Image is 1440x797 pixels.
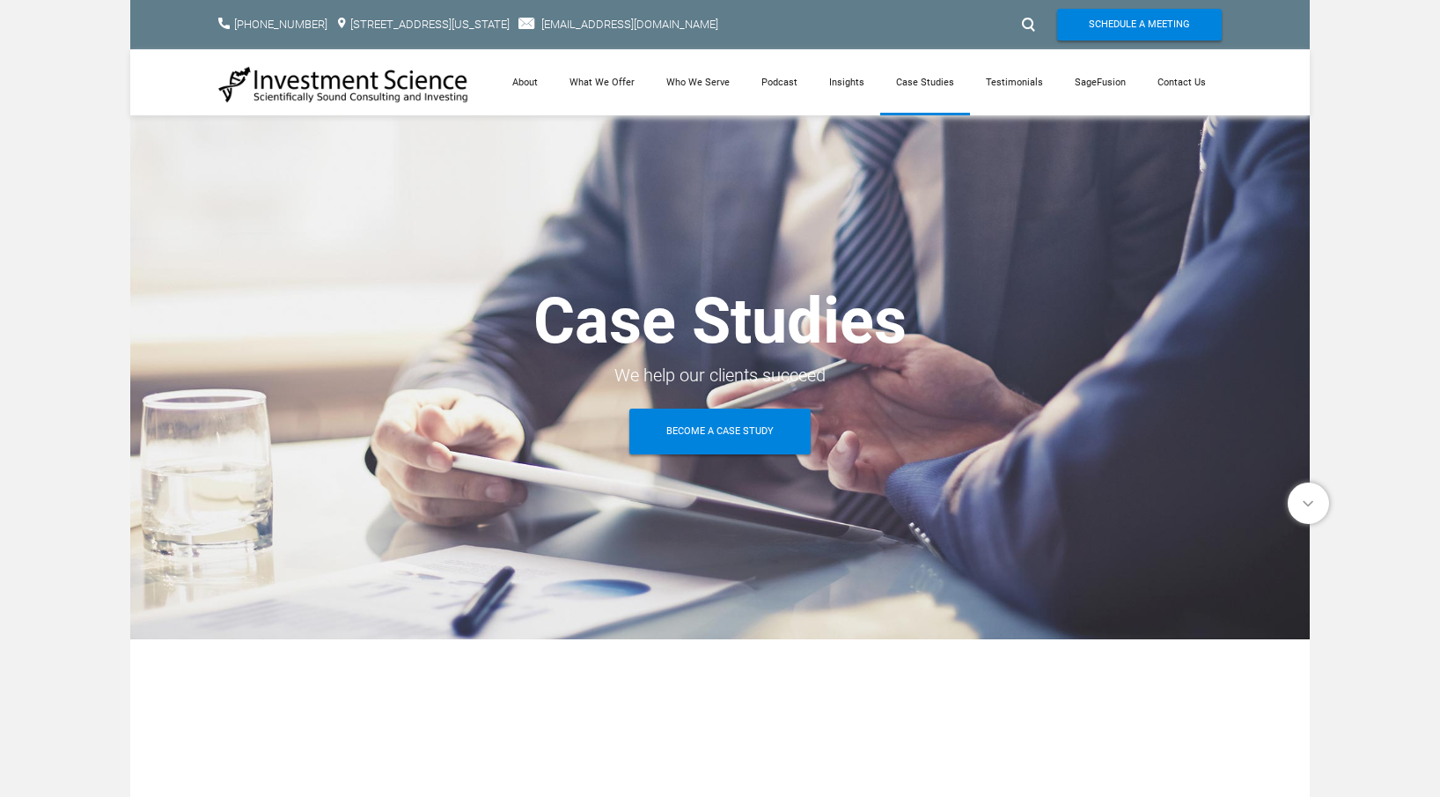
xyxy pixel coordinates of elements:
[1059,49,1142,115] a: SageFusion
[234,18,327,31] a: [PHONE_NUMBER]
[629,409,811,454] a: Become A Case Study
[1057,9,1222,41] a: Schedule A Meeting
[350,18,510,31] a: [STREET_ADDRESS][US_STATE]​
[666,409,774,454] span: Become A Case Study
[533,284,907,358] strong: Case Studies
[541,18,718,31] a: [EMAIL_ADDRESS][DOMAIN_NAME]
[554,49,650,115] a: What We Offer
[813,49,880,115] a: Insights
[880,49,970,115] a: Case Studies
[970,49,1059,115] a: Testimonials
[1142,49,1222,115] a: Contact Us
[1089,9,1190,41] span: Schedule A Meeting
[218,359,1222,391] div: We help our clients succeed
[746,49,813,115] a: Podcast
[650,49,746,115] a: Who We Serve
[218,65,469,104] img: Investment Science | NYC Consulting Services
[496,49,554,115] a: About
